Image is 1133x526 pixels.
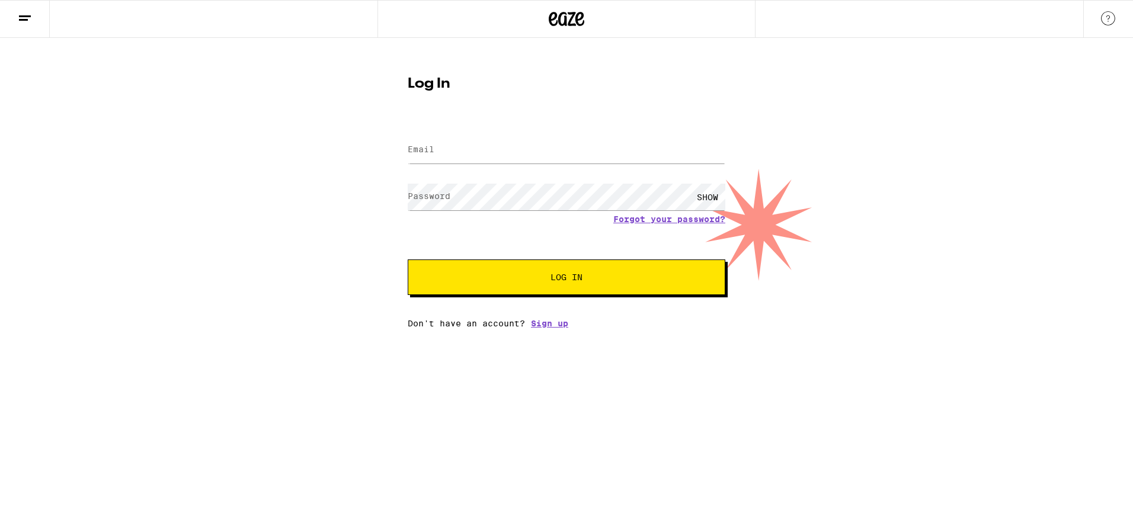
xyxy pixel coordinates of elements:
input: Email [408,137,725,163]
a: Sign up [531,319,568,328]
a: Forgot your password? [613,214,725,224]
h1: Log In [408,77,725,91]
div: Don't have an account? [408,319,725,328]
label: Password [408,191,450,201]
span: Log In [551,273,582,281]
button: Log In [408,259,725,295]
div: SHOW [690,184,725,210]
label: Email [408,145,434,154]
